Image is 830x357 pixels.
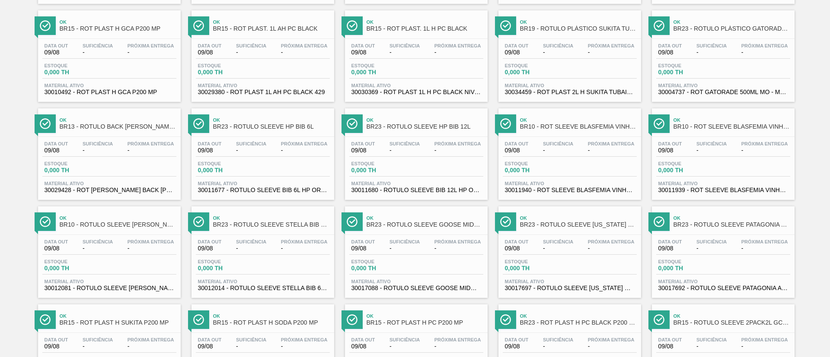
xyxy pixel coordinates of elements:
[45,147,68,154] span: 09/08
[520,123,637,130] span: BR10 - ROT SLEEVE BLASFEMIA VINHO ROSE 220ML
[32,4,185,102] a: ÍconeOkBR15 - ROT PLAST H GCA P200 MPData out09/08Suficiência-Próxima Entrega-Estoque0,000 THMate...
[338,200,492,298] a: ÍconeOkBR23 - ROTULO SLEEVE GOOSE MIDWAY BIB 12LData out09/08Suficiência-Próxima Entrega-Estoque0...
[281,147,328,154] span: -
[128,141,174,146] span: Próxima Entrega
[351,181,481,186] span: Material ativo
[351,337,375,342] span: Data out
[347,20,358,31] img: Ícone
[281,343,328,350] span: -
[45,239,68,244] span: Data out
[741,141,788,146] span: Próxima Entrega
[500,20,511,31] img: Ícone
[696,43,727,48] span: Suficiência
[505,187,635,193] span: 30011940 - ROT SLEEVE BLASFEMIA VINHO ROSE 220ML
[434,343,481,350] span: -
[45,49,68,56] span: 09/08
[351,141,375,146] span: Data out
[213,221,330,228] span: BR23 - ROTULO SLEEVE STELLA BIB 6L EXP USA
[351,187,481,193] span: 30011680 - ROTULO SLEEVE BIB 12L HP ORANGE SUNSHINE
[198,259,259,264] span: Estoque
[674,215,790,221] span: Ok
[389,147,420,154] span: -
[198,89,328,95] span: 30029380 - ROT PLAST 1L AH PC BLACK 429
[83,49,113,56] span: -
[505,141,529,146] span: Data out
[83,239,113,244] span: Suficiência
[83,43,113,48] span: Suficiência
[83,147,113,154] span: -
[367,215,483,221] span: Ok
[645,102,799,200] a: ÍconeOkBR10 - ROT SLEEVE BLASFEMIA VINHO [PERSON_NAME] 220MLData out09/08Suficiência-Próxima Entr...
[588,49,635,56] span: -
[658,69,719,76] span: 0,000 TH
[367,19,483,25] span: Ok
[658,167,719,174] span: 0,000 TH
[434,337,481,342] span: Próxima Entrega
[741,343,788,350] span: -
[45,43,68,48] span: Data out
[338,4,492,102] a: ÍconeOkBR15 - ROT PLAST. 1L H PC BLACKData out09/08Suficiência-Próxima Entrega-Estoque0,000 THMat...
[45,89,174,95] span: 30010492 - ROT PLAST H GCA P200 MP
[45,245,68,252] span: 09/08
[198,187,328,193] span: 30011677 - ROTULO SLEEVE BIB 6L HP ORANGE SUNSHINE
[658,141,682,146] span: Data out
[347,314,358,325] img: Ícone
[213,19,330,25] span: Ok
[45,259,105,264] span: Estoque
[696,343,727,350] span: -
[658,343,682,350] span: 09/08
[741,239,788,244] span: Próxima Entrega
[588,43,635,48] span: Próxima Entrega
[434,147,481,154] span: -
[198,43,222,48] span: Data out
[505,239,529,244] span: Data out
[281,49,328,56] span: -
[505,343,529,350] span: 09/08
[351,161,412,166] span: Estoque
[185,102,338,200] a: ÍconeOkBR23 - ROTULO SLEEVE HP BIB 6LData out09/08Suficiência-Próxima Entrega-Estoque0,000 THMate...
[520,319,637,326] span: BR23 - ROT PLAST H PC BLACK P200 MP
[654,216,664,227] img: Ícone
[658,337,682,342] span: Data out
[543,147,573,154] span: -
[213,319,330,326] span: BR15 - ROT PLAST H SODA P200 MP
[505,49,529,56] span: 09/08
[367,117,483,123] span: Ok
[543,49,573,56] span: -
[658,161,719,166] span: Estoque
[658,187,788,193] span: 30011939 - ROT SLEEVE BLASFEMIA VINHO BRANCO 220ML
[543,343,573,350] span: -
[588,245,635,252] span: -
[213,25,330,32] span: BR15 - ROT PLAST. 1L AH PC BLACK
[351,89,481,95] span: 30030369 - ROT PLAST 1L H PC BLACK NIV24
[588,141,635,146] span: Próxima Entrega
[83,343,113,350] span: -
[193,20,204,31] img: Ícone
[193,314,204,325] img: Ícone
[40,314,51,325] img: Ícone
[40,20,51,31] img: Ícone
[45,337,68,342] span: Data out
[213,117,330,123] span: Ok
[45,343,68,350] span: 09/08
[351,83,481,88] span: Material ativo
[45,83,174,88] span: Material ativo
[505,161,565,166] span: Estoque
[674,313,790,319] span: Ok
[198,181,328,186] span: Material ativo
[32,102,185,200] a: ÍconeOkBR13 - RÓTULO BACK [PERSON_NAME] TANGERINA 275MLData out09/08Suficiência-Próxima Entrega-E...
[198,279,328,284] span: Material ativo
[658,265,719,272] span: 0,000 TH
[281,239,328,244] span: Próxima Entrega
[351,43,375,48] span: Data out
[60,221,176,228] span: BR10 - RÓTULO SLEEVE MIKES CAJU 269ML
[696,245,727,252] span: -
[351,265,412,272] span: 0,000 TH
[389,343,420,350] span: -
[505,265,565,272] span: 0,000 TH
[658,89,788,95] span: 30004737 - ROT GATORADE 500ML MO - MELANCIA AH
[193,118,204,129] img: Ícone
[741,43,788,48] span: Próxima Entrega
[658,63,719,68] span: Estoque
[128,43,174,48] span: Próxima Entrega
